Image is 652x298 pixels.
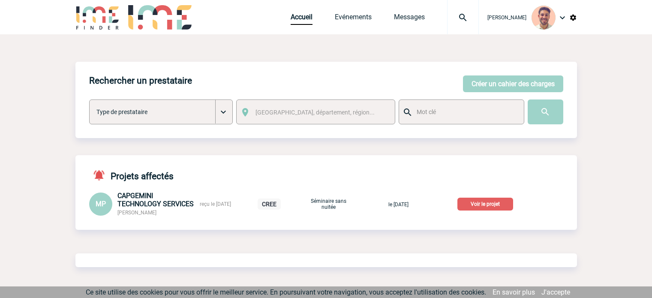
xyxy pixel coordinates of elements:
[117,192,194,208] span: CAPGEMINI TECHNOLOGY SERVICES
[532,6,556,30] img: 132114-0.jpg
[493,288,535,296] a: En savoir plus
[541,288,570,296] a: J'accepte
[117,210,156,216] span: [PERSON_NAME]
[86,288,486,296] span: Ce site utilise des cookies pour vous offrir le meilleur service. En poursuivant votre navigation...
[96,200,106,208] span: MP
[457,199,517,208] a: Voir le projet
[89,75,192,86] h4: Rechercher un prestataire
[255,109,375,116] span: [GEOGRAPHIC_DATA], département, région...
[457,198,513,211] p: Voir le projet
[394,13,425,25] a: Messages
[487,15,526,21] span: [PERSON_NAME]
[335,13,372,25] a: Evénements
[75,5,120,30] img: IME-Finder
[528,99,563,124] input: Submit
[93,169,111,181] img: notifications-active-24-px-r.png
[291,13,312,25] a: Accueil
[307,198,350,210] p: Séminaire sans nuitée
[89,169,174,181] h4: Projets affectés
[258,199,281,210] p: CREE
[415,106,516,117] input: Mot clé
[200,201,231,207] span: reçu le [DATE]
[388,202,409,208] span: le [DATE]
